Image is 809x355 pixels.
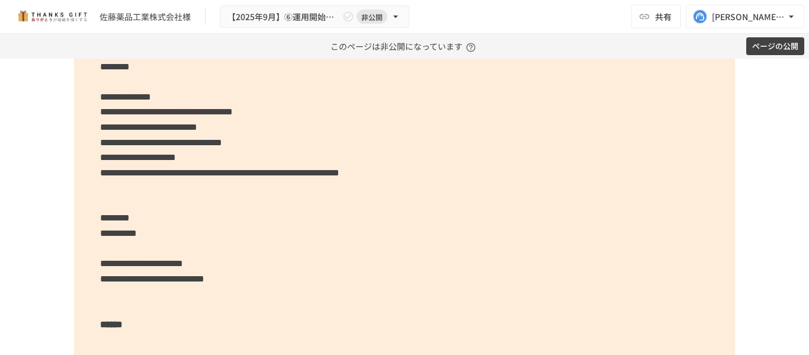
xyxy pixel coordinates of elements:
button: 【2025年9月】⑥運用開始後3回目振り返りMTG非公開 [220,5,409,28]
div: 佐藤薬品工業株式会社様 [99,11,191,23]
button: 共有 [631,5,681,28]
img: mMP1OxWUAhQbsRWCurg7vIHe5HqDpP7qZo7fRoNLXQh [14,7,90,26]
p: このページは非公開になっています [330,34,479,59]
button: [PERSON_NAME][EMAIL_ADDRESS][DOMAIN_NAME] [686,5,804,28]
span: 共有 [655,10,672,23]
span: 【2025年9月】⑥運用開始後3回目振り返りMTG [227,9,340,24]
div: [PERSON_NAME][EMAIL_ADDRESS][DOMAIN_NAME] [712,9,785,24]
button: ページの公開 [746,37,804,56]
span: 非公開 [357,11,387,23]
